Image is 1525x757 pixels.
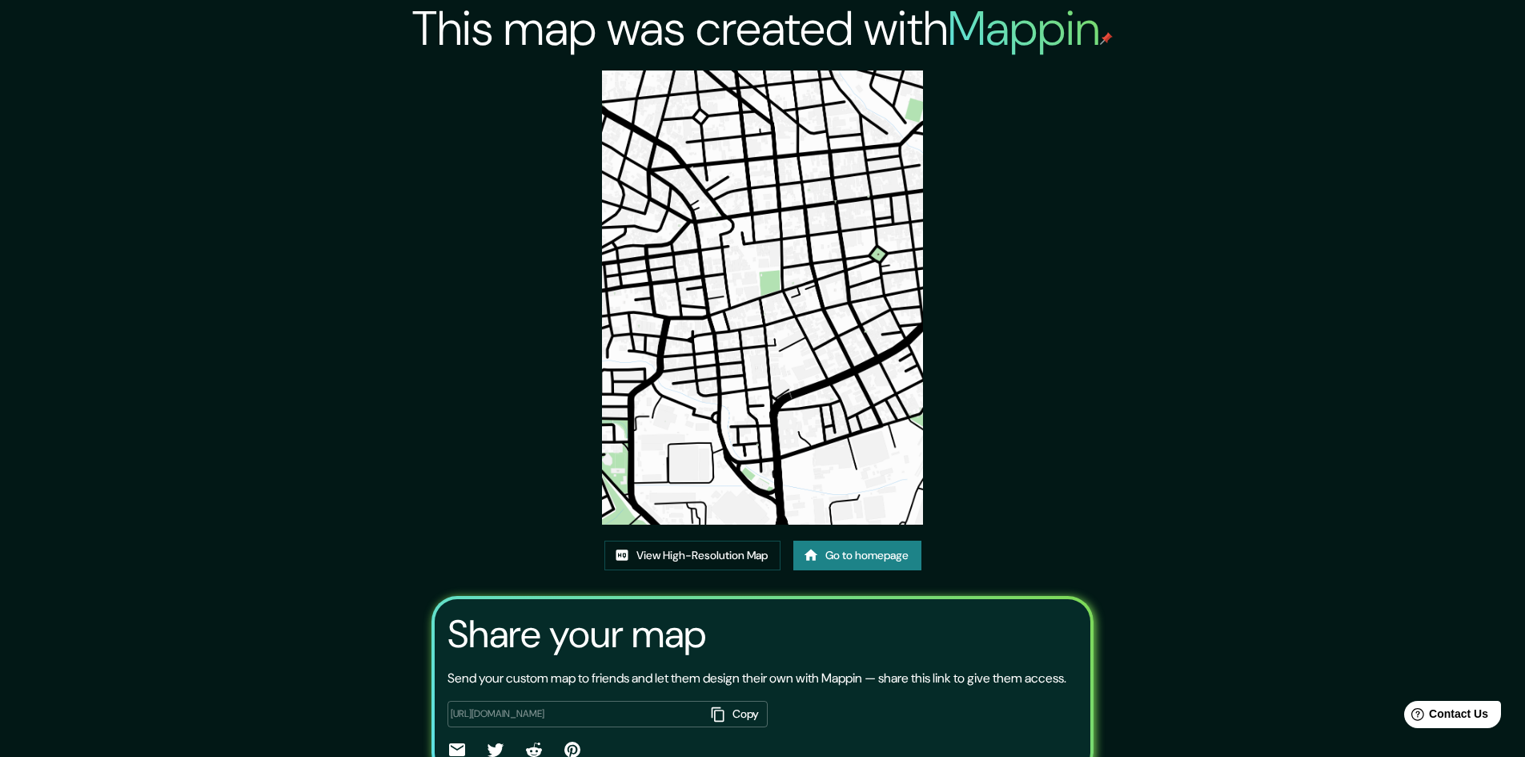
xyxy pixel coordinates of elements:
p: Send your custom map to friends and let them design their own with Mappin — share this link to gi... [447,669,1066,688]
img: mappin-pin [1100,32,1113,45]
img: created-map [602,70,923,525]
a: View High-Resolution Map [604,541,781,570]
iframe: Help widget launcher [1383,695,1507,739]
h3: Share your map [447,612,706,657]
button: Copy [705,701,768,727]
a: Go to homepage [793,541,921,570]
